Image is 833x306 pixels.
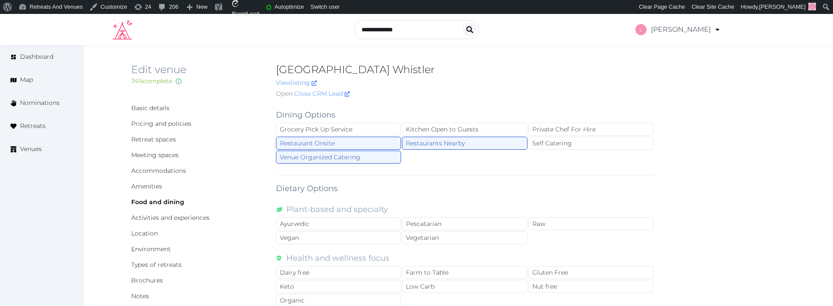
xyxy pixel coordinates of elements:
a: Activities and experiences [131,214,209,222]
a: [PERSON_NAME] [635,17,721,42]
span: Map [20,75,33,84]
div: Vegetarian [402,231,528,244]
a: Viewlisting [276,79,317,87]
label: Dietary Options [276,182,338,195]
span: Dashboard [20,52,53,61]
a: Retreat spaces [131,135,176,143]
span: Clear Page Cache [639,3,685,10]
h2: Edit venue [131,63,262,77]
h2: [GEOGRAPHIC_DATA] Whistler [276,63,655,77]
a: Basic details [131,104,169,112]
span: 74 % complete [131,77,172,85]
a: Accommodations [131,167,186,175]
a: Types of retreats [131,261,182,269]
div: Restaurant Onsite [276,137,402,150]
a: Meeting spaces [131,151,179,159]
span: Nominations [20,98,60,108]
div: Self Catering [528,137,654,150]
span: Open [276,89,292,98]
div: Vegan [276,231,402,244]
div: Dairy free [276,266,402,279]
a: Environment [131,245,171,253]
div: Pescatarian [402,217,528,230]
div: Nut free [528,280,654,293]
span: Retreats [20,121,46,131]
div: Kitchen Open to Guests [402,123,528,136]
div: Gluten Free [528,266,654,279]
div: Farm to Table [402,266,528,279]
div: Keto [276,280,402,293]
div: Ayurvedic [276,217,402,230]
label: Dining Options [276,109,335,121]
a: Notes [131,292,149,300]
div: Grocery Pick Up Service [276,123,402,136]
div: Low Carb [402,280,528,293]
label: Plant-based and specialty [286,203,388,217]
span: Venues [20,145,42,154]
div: Private Chef For Hire [528,123,654,136]
label: Health and wellness focus [286,252,389,266]
a: Food and dining [131,198,184,206]
a: Amenities [131,182,162,190]
div: Raw [528,217,654,230]
div: Restaurants Nearby [402,137,528,150]
a: Location [131,229,158,237]
a: Close CRM Lead [294,89,350,98]
span: [PERSON_NAME] [759,3,806,10]
span: Clear Site Cache [691,3,734,10]
div: Venue Organized Catering [276,151,402,164]
a: Brochures [131,276,163,284]
a: Pricing and policies [131,120,191,128]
